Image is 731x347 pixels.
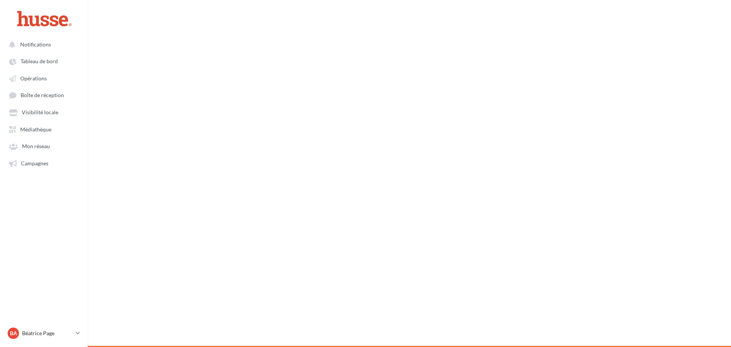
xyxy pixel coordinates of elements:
span: Médiathèque [20,126,51,133]
span: Opérations [20,75,47,82]
span: Mon réseau [22,143,50,150]
a: Campagnes [5,156,83,170]
span: Tableau de bord [21,58,58,65]
span: Notifications [20,41,51,48]
a: Opérations [5,71,83,85]
span: Ba [10,329,17,337]
a: Mon réseau [5,139,83,153]
span: Boîte de réception [21,92,64,99]
button: Notifications [5,37,80,51]
span: Campagnes [21,160,48,166]
a: Médiathèque [5,122,83,136]
a: Ba Béatrice Page [6,326,81,341]
a: Tableau de bord [5,54,83,68]
span: Visibilité locale [22,109,58,116]
a: Boîte de réception [5,88,83,102]
p: Béatrice Page [22,329,73,337]
a: Visibilité locale [5,105,83,119]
